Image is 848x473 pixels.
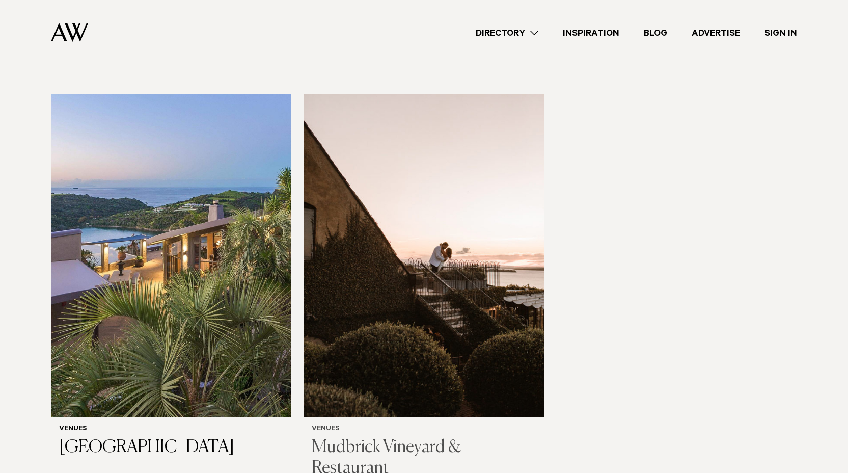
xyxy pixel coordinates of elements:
[463,26,551,40] a: Directory
[59,425,283,434] h6: Venues
[632,26,679,40] a: Blog
[312,425,536,434] h6: Venues
[752,26,809,40] a: Sign In
[551,26,632,40] a: Inspiration
[679,26,752,40] a: Advertise
[59,437,283,458] h3: [GEOGRAPHIC_DATA]
[304,94,544,417] img: Auckland Weddings Venues | Mudbrick Vineyard & Restaurant
[51,94,291,466] a: Exterior view of Delamore Lodge on Waiheke Island Venues [GEOGRAPHIC_DATA]
[51,94,291,417] img: Exterior view of Delamore Lodge on Waiheke Island
[51,23,88,42] img: Auckland Weddings Logo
